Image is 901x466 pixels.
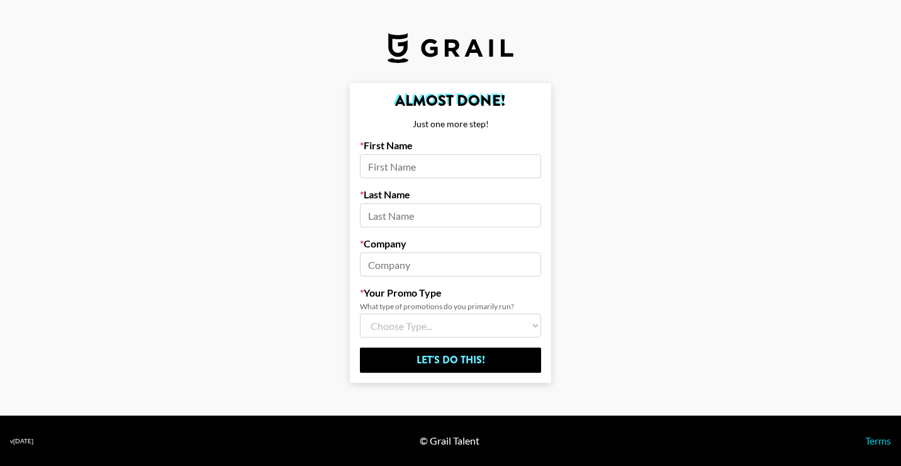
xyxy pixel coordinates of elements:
[360,253,541,276] input: Company
[360,203,541,227] input: Last Name
[865,435,891,446] a: Terms
[10,437,33,445] div: v [DATE]
[360,287,541,299] label: Your Promo Type
[360,139,541,152] label: First Name
[360,154,541,178] input: First Name
[360,93,541,108] h2: Almost Done!
[360,348,541,373] input: Let's Do This!
[420,435,479,447] div: © Grail Talent
[360,188,541,201] label: Last Name
[360,118,541,130] div: Just one more step!
[388,33,513,63] img: Grail Talent Logo
[360,237,541,250] label: Company
[360,302,541,311] div: What type of promotions do you primarily run?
